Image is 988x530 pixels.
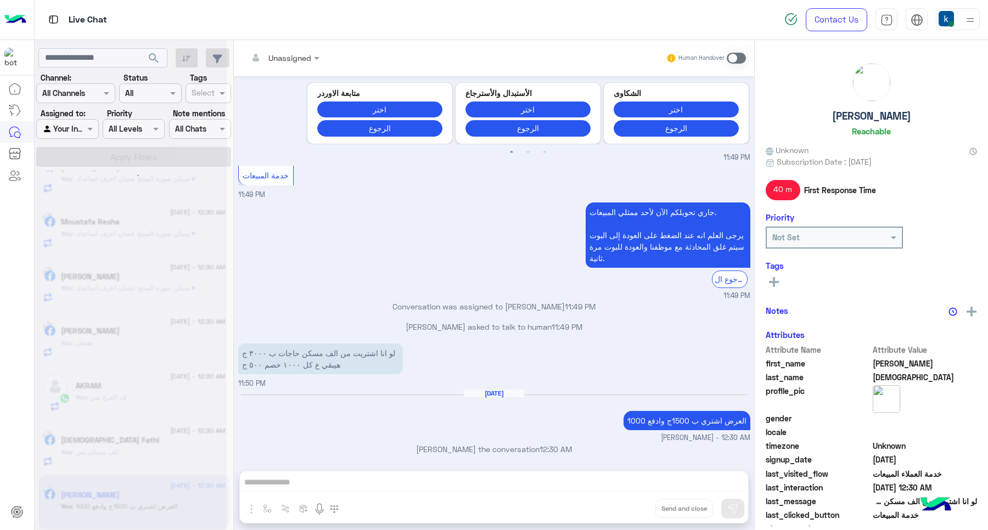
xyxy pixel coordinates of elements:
[586,202,750,268] p: 27/8/2025, 11:49 PM
[766,261,977,270] h6: Tags
[804,184,876,196] span: First Response Time
[712,270,748,287] div: الرجوع ال Bot
[465,120,591,136] button: الرجوع
[806,8,867,31] a: Contact Us
[661,433,750,443] span: [PERSON_NAME] - 12:30 AM
[766,358,871,369] span: first_name
[565,302,596,311] span: 11:49 PM
[873,371,978,383] span: Mohammed
[784,13,798,26] img: spinner
[873,344,978,356] span: Attribute Value
[873,440,978,452] span: Unknown
[766,413,871,424] span: gender
[614,120,739,136] button: الرجوع
[766,495,871,507] span: last_message
[614,102,739,117] button: اختر
[873,468,978,480] span: خدمة العملاء المبيعات
[238,190,265,199] span: 11:49 PM
[465,102,591,117] button: اختر
[614,87,739,99] p: الشكاوى
[766,426,871,438] span: locale
[852,126,891,136] h6: Reachable
[967,307,976,317] img: add
[766,212,794,222] h6: Priority
[948,307,957,316] img: notes
[853,64,890,101] img: picture
[539,147,550,158] button: 3 of 2
[678,54,725,63] small: Human Handover
[465,87,591,99] p: الأستبدال والأسترجاع
[540,444,572,454] span: 12:30 AM
[655,499,713,518] button: Send and close
[723,153,750,163] span: 11:49 PM
[873,482,978,493] span: 2025-08-27T21:30:18.849Z
[243,171,289,180] span: خدمة المبيعات
[766,482,871,493] span: last_interaction
[766,371,871,383] span: last_name
[766,180,800,200] span: 40 m
[317,102,442,117] button: اختر
[4,8,26,31] img: Logo
[238,379,266,387] span: 11:50 PM
[832,110,911,122] h5: [PERSON_NAME]
[963,13,977,27] img: profile
[880,14,893,26] img: tab
[873,358,978,369] span: Aya
[69,13,107,27] p: Live Chat
[238,443,750,455] p: [PERSON_NAME] the conversation
[238,301,750,312] p: Conversation was assigned to [PERSON_NAME]
[238,343,403,374] p: 27/8/2025, 11:50 PM
[766,509,871,521] span: last_clicked_button
[777,156,872,167] span: Subscription Date : [DATE]
[766,330,805,340] h6: Attributes
[911,14,923,26] img: tab
[875,8,897,31] a: tab
[317,120,442,136] button: الرجوع
[766,468,871,480] span: last_visited_flow
[523,147,534,158] button: 2 of 2
[624,411,750,430] p: 28/8/2025, 12:30 AM
[238,321,750,332] p: [PERSON_NAME] asked to talk to human
[917,486,955,525] img: hulul-logo.png
[506,147,517,158] button: 1 of 2
[317,87,442,99] p: متابعة الاوردر
[766,344,871,356] span: Attribute Name
[766,385,871,410] span: profile_pic
[939,11,954,26] img: userImage
[873,385,900,413] img: picture
[766,306,788,315] h6: Notes
[552,322,582,331] span: 11:49 PM
[766,440,871,452] span: timezone
[873,413,978,424] span: null
[47,13,60,26] img: tab
[766,144,809,156] span: Unknown
[723,291,750,301] span: 11:49 PM
[766,454,871,465] span: signup_date
[464,390,524,397] h6: [DATE]
[4,48,24,67] img: 713415422032625
[873,495,978,507] span: لو انا اشتريت من الف مسكن حاجات ب ٣٠٠٠ ج هيبقي ع كل ١٠٠٠ خصم ٥٠٠ ج
[190,87,215,101] div: Select
[873,509,978,521] span: خدمة المبيعات
[121,166,140,185] div: loading...
[873,426,978,438] span: null
[873,454,978,465] span: 2025-03-23T13:08:50.919Z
